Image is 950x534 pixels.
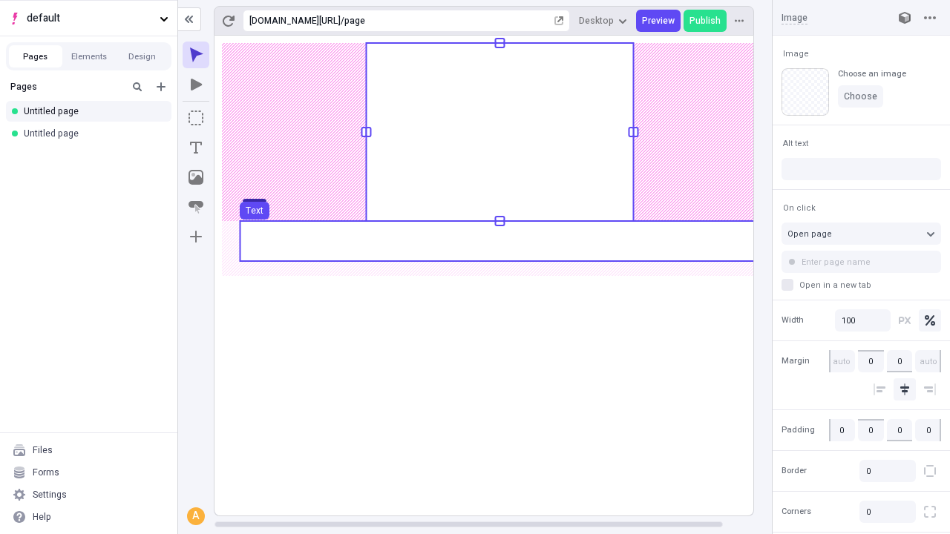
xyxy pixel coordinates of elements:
div: Help [33,511,51,523]
button: Image [183,164,209,191]
button: Align right [919,378,941,400]
button: Button [183,194,209,220]
div: [URL][DOMAIN_NAME] [249,15,341,27]
button: Open page [782,222,941,245]
button: Publish [684,10,727,32]
span: Width [782,314,804,326]
button: Choose [838,85,883,108]
input: auto [829,350,855,372]
div: Pages [10,81,122,93]
button: Text [240,202,269,220]
button: Add new [152,78,170,96]
div: / [341,15,344,27]
span: default [27,10,154,27]
button: Preview [636,10,681,32]
div: Untitled page [24,105,160,117]
span: Choose [844,90,877,102]
span: Open page [787,228,832,240]
label: Open in a new tab [782,279,941,291]
div: Choose an image [838,68,906,79]
div: Settings [33,489,67,501]
div: Files [33,444,53,456]
button: Pages [9,45,62,67]
div: page [344,15,551,27]
span: Alt text [783,138,808,149]
input: auto [915,350,941,372]
span: Publish [689,15,721,27]
span: Padding [782,423,815,436]
input: auto [887,350,913,372]
button: Alt text [780,134,811,152]
input: auto [858,350,884,372]
span: On click [783,202,816,214]
span: Image [783,48,809,59]
button: Pixels [894,309,916,332]
div: Untitled page [24,128,160,139]
span: Margin [782,355,810,368]
button: Align left [868,378,891,400]
button: Box [183,105,209,131]
span: Border [782,465,807,478]
button: Text [183,134,209,161]
button: Align center [894,378,916,400]
span: Desktop [579,15,614,27]
span: Corners [782,506,811,518]
div: Forms [33,467,59,478]
input: Enter page name [782,251,941,273]
div: Text [246,205,263,217]
button: On click [780,199,819,217]
button: Elements [62,45,116,67]
input: Image [782,11,879,24]
button: Design [116,45,169,67]
span: Preview [642,15,675,27]
div: A [189,509,203,524]
button: Image [780,44,812,62]
button: Percentage [919,309,941,332]
button: Desktop [573,10,633,32]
